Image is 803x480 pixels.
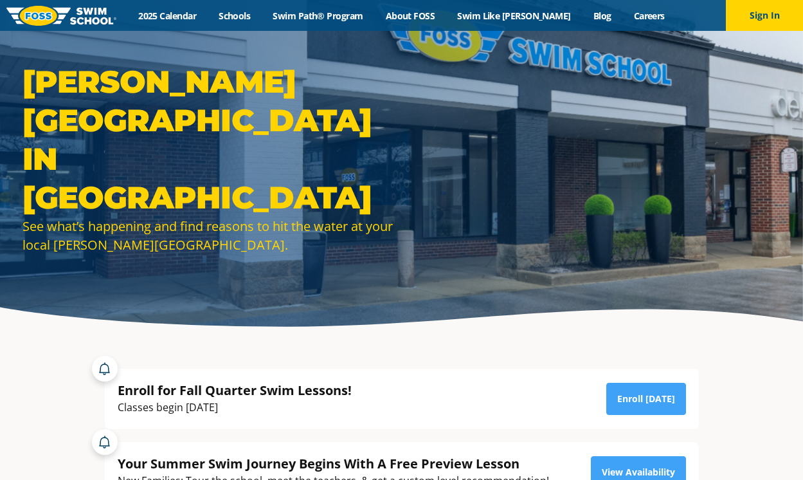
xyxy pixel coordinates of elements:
[118,382,352,399] div: Enroll for Fall Quarter Swim Lessons!
[23,217,395,254] div: See what’s happening and find reasons to hit the water at your local [PERSON_NAME][GEOGRAPHIC_DATA].
[6,6,116,26] img: FOSS Swim School Logo
[606,383,686,415] a: Enroll [DATE]
[446,10,582,22] a: Swim Like [PERSON_NAME]
[118,455,549,472] div: Your Summer Swim Journey Begins With A Free Preview Lesson
[582,10,622,22] a: Blog
[374,10,446,22] a: About FOSS
[262,10,374,22] a: Swim Path® Program
[118,399,352,416] div: Classes begin [DATE]
[23,62,395,217] h1: [PERSON_NAME][GEOGRAPHIC_DATA] in [GEOGRAPHIC_DATA]
[208,10,262,22] a: Schools
[622,10,676,22] a: Careers
[127,10,208,22] a: 2025 Calendar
